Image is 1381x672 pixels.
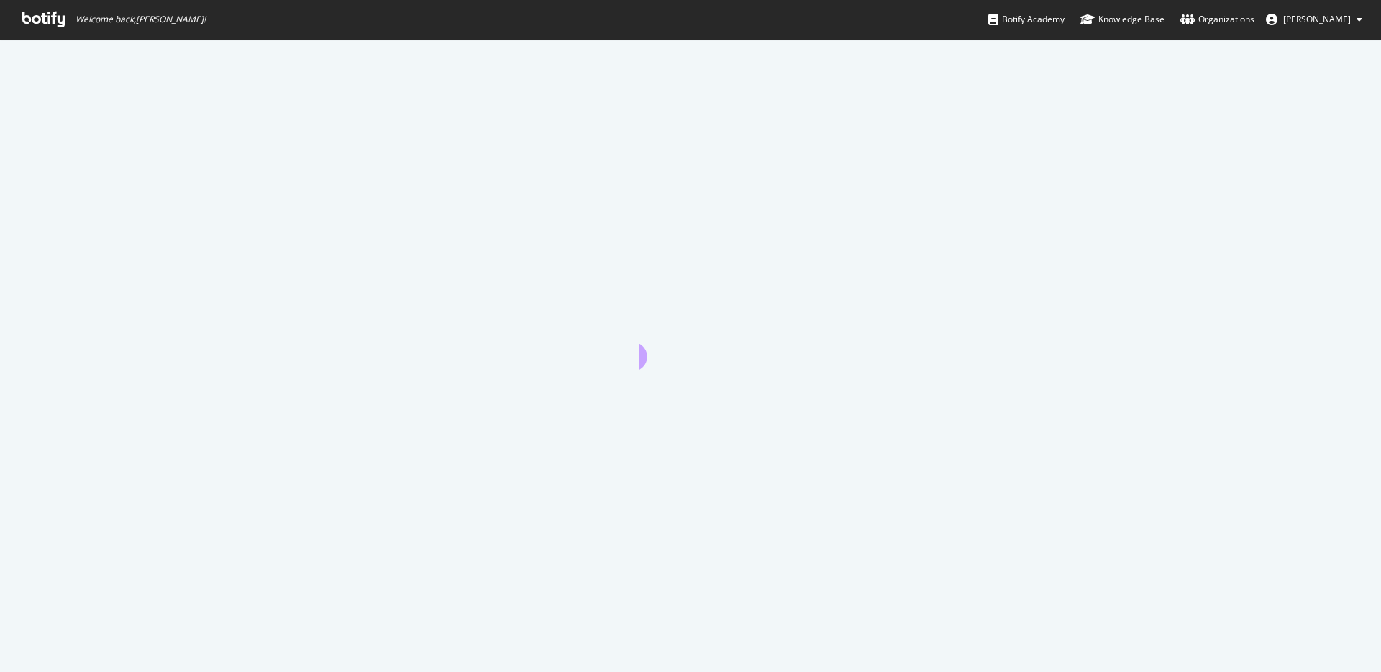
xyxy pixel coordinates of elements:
div: Botify Academy [988,12,1065,27]
div: Organizations [1180,12,1254,27]
span: Welcome back, [PERSON_NAME] ! [76,14,206,25]
span: Jennifer Watson [1283,13,1351,25]
div: animation [639,318,742,370]
button: [PERSON_NAME] [1254,8,1374,31]
div: Knowledge Base [1080,12,1164,27]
